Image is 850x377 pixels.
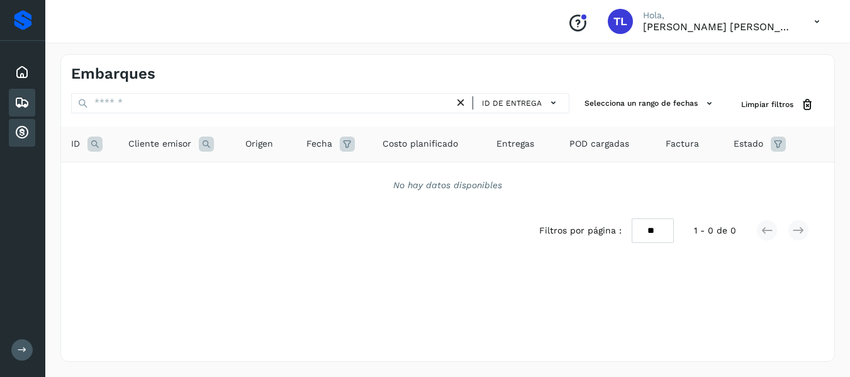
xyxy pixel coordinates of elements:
[666,137,699,150] span: Factura
[734,137,763,150] span: Estado
[71,65,155,83] h4: Embarques
[9,59,35,86] div: Inicio
[643,21,794,33] p: TANIA LIZBETH ACOSTA MARTINEZ
[579,93,721,114] button: Selecciona un rango de fechas
[128,137,191,150] span: Cliente emisor
[482,98,542,109] span: ID de entrega
[71,137,80,150] span: ID
[306,137,332,150] span: Fecha
[643,10,794,21] p: Hola,
[383,137,458,150] span: Costo planificado
[741,99,793,110] span: Limpiar filtros
[478,94,564,112] button: ID de entrega
[496,137,534,150] span: Entregas
[539,224,622,237] span: Filtros por página :
[9,119,35,147] div: Cuentas por cobrar
[731,93,824,116] button: Limpiar filtros
[9,89,35,116] div: Embarques
[77,179,818,192] div: No hay datos disponibles
[245,137,273,150] span: Origen
[569,137,629,150] span: POD cargadas
[694,224,736,237] span: 1 - 0 de 0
